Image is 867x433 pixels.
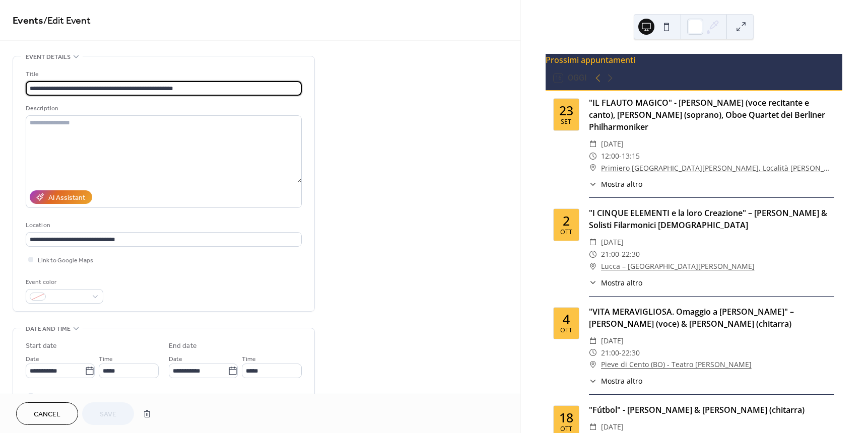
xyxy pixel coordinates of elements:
[622,248,640,260] span: 22:30
[26,354,39,365] span: Date
[589,421,597,433] div: ​
[242,354,256,365] span: Time
[38,391,55,402] span: All day
[13,11,43,31] a: Events
[601,179,642,189] span: Mostra altro
[589,358,597,371] div: ​
[601,376,642,386] span: Mostra altro
[601,347,619,359] span: 21:00
[601,335,624,347] span: [DATE]
[622,150,640,162] span: 13:15
[589,335,597,347] div: ​
[560,426,572,432] div: ott
[169,341,197,351] div: End date
[589,179,597,189] div: ​
[560,229,572,236] div: ott
[26,52,71,62] span: Event details
[601,236,624,248] span: [DATE]
[589,376,642,386] button: ​Mostra altro
[43,11,91,31] span: / Edit Event
[589,260,597,272] div: ​
[589,248,597,260] div: ​
[589,138,597,150] div: ​
[560,327,572,334] div: ott
[589,150,597,162] div: ​
[601,150,619,162] span: 12:00
[589,277,642,288] button: ​Mostra altro
[601,260,755,272] a: Lucca – [GEOGRAPHIC_DATA][PERSON_NAME]
[619,347,622,359] span: -
[26,341,57,351] div: Start date
[16,402,78,425] button: Cancel
[619,150,622,162] span: -
[601,138,624,150] span: [DATE]
[26,277,101,287] div: Event color
[563,214,570,227] div: 2
[26,103,300,114] div: Description
[601,277,642,288] span: Mostra altro
[589,376,597,386] div: ​
[26,69,300,80] div: Title
[601,162,834,174] a: Primiero [GEOGRAPHIC_DATA][PERSON_NAME], Località [PERSON_NAME] – [GEOGRAPHIC_DATA]
[169,354,182,365] span: Date
[99,354,113,365] span: Time
[601,358,752,371] a: Pieve di Cento (BO) - Teatro [PERSON_NAME]
[34,409,60,420] span: Cancel
[561,119,571,125] div: set
[619,248,622,260] span: -
[601,421,624,433] span: [DATE]
[589,236,597,248] div: ​
[622,347,640,359] span: 22:30
[48,193,85,203] div: AI Assistant
[589,277,597,288] div: ​
[26,324,71,334] span: Date and time
[589,347,597,359] div: ​
[589,162,597,174] div: ​
[589,207,834,231] div: "I CINQUE ELEMENTI e la loro Creazione" – [PERSON_NAME] & Solisti Filarmonici [DEMOGRAPHIC_DATA]
[563,313,570,325] div: 4
[546,54,842,66] div: Prossimi appuntamenti
[559,411,573,424] div: 18
[30,190,92,204] button: AI Assistant
[38,255,93,266] span: Link to Google Maps
[589,404,834,416] div: "Fútbol" - [PERSON_NAME] & [PERSON_NAME] (chitarra)
[589,179,642,189] button: ​Mostra altro
[601,248,619,260] span: 21:00
[589,306,834,330] div: "VITA MERAVIGLIOSA. Omaggio a [PERSON_NAME]" – [PERSON_NAME] (voce) & [PERSON_NAME] (chitarra)
[589,97,834,133] div: "IL FLAUTO MAGICO" - [PERSON_NAME] (voce recitante e canto), [PERSON_NAME] (soprano), Oboe Quarte...
[26,220,300,231] div: Location
[559,104,573,117] div: 23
